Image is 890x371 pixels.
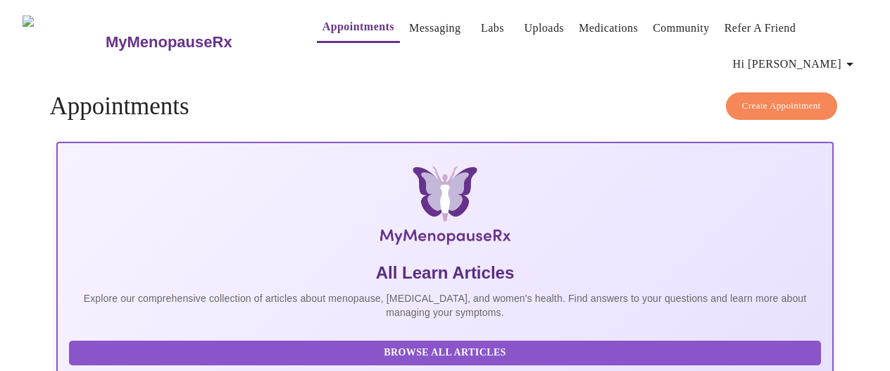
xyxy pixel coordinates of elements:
h5: All Learn Articles [69,262,820,284]
a: Labs [481,18,504,38]
a: Appointments [322,17,394,37]
a: Medications [579,18,638,38]
button: Hi [PERSON_NAME] [727,50,864,78]
h4: Appointments [49,92,840,121]
span: Create Appointment [742,98,821,114]
a: Uploads [525,18,565,38]
button: Uploads [519,14,570,42]
button: Messaging [403,14,466,42]
img: MyMenopauseRx Logo [23,16,104,68]
button: Browse All Articles [69,341,820,365]
button: Refer a Friend [719,14,802,42]
a: Browse All Articles [69,346,824,358]
img: MyMenopauseRx Logo [186,166,704,250]
a: Messaging [409,18,460,38]
span: Hi [PERSON_NAME] [733,54,858,74]
a: Refer a Friend [725,18,796,38]
h3: MyMenopauseRx [106,33,232,51]
button: Medications [573,14,644,42]
p: Explore our comprehensive collection of articles about menopause, [MEDICAL_DATA], and women's hea... [69,291,820,320]
button: Community [647,14,715,42]
button: Create Appointment [726,92,837,120]
button: Appointments [317,13,400,43]
a: MyMenopauseRx [104,18,288,67]
span: Browse All Articles [83,344,806,362]
button: Labs [470,14,515,42]
a: Community [653,18,710,38]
